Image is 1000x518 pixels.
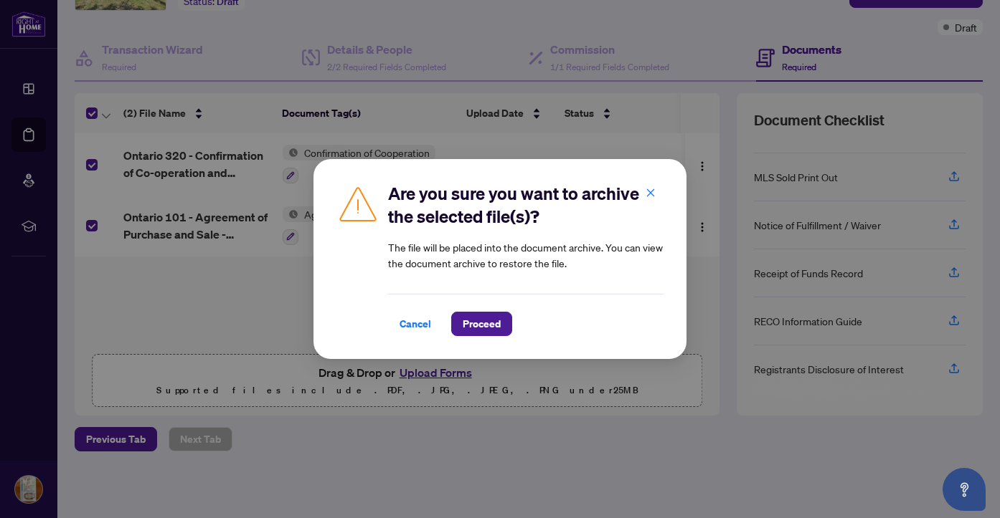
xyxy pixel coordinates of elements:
button: Cancel [388,312,443,336]
img: Caution Icon [336,182,379,225]
button: Open asap [943,468,986,511]
span: Proceed [463,312,501,335]
button: Proceed [451,312,512,336]
h2: Are you sure you want to archive the selected file(s)? [388,182,664,228]
span: Cancel [400,312,431,335]
article: The file will be placed into the document archive. You can view the document archive to restore t... [388,239,664,271]
span: close [646,188,656,198]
